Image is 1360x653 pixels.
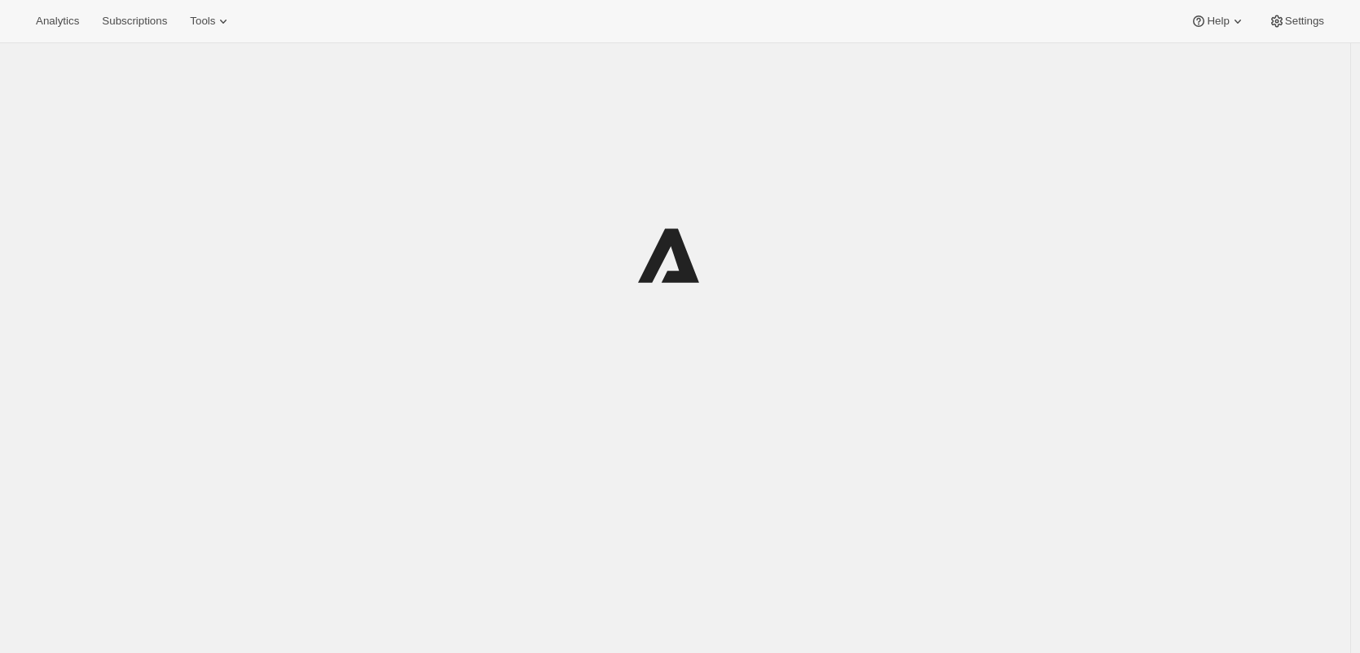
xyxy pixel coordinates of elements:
[26,10,89,33] button: Analytics
[190,15,215,28] span: Tools
[1285,15,1324,28] span: Settings
[180,10,241,33] button: Tools
[102,15,167,28] span: Subscriptions
[36,15,79,28] span: Analytics
[92,10,177,33] button: Subscriptions
[1181,10,1255,33] button: Help
[1259,10,1334,33] button: Settings
[1207,15,1229,28] span: Help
